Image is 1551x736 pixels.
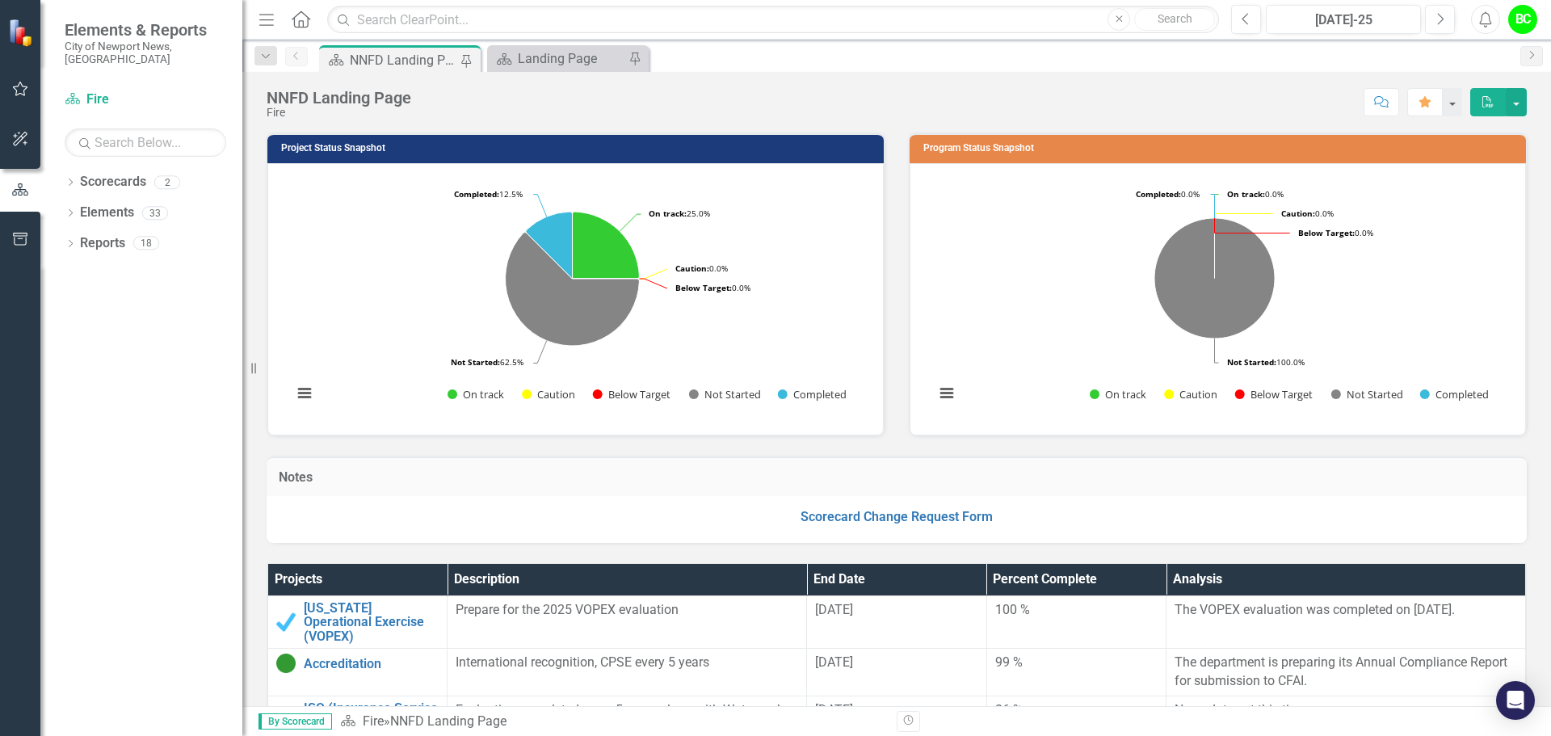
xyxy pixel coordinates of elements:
a: Reports [80,234,125,253]
text: 0.0% [1298,227,1373,238]
button: Show Below Target [593,387,671,402]
span: [DATE] [815,702,853,717]
button: Show Below Target [1235,387,1314,402]
div: Open Intercom Messenger [1496,681,1535,720]
h3: Notes [279,470,1515,485]
input: Search ClearPoint... [327,6,1219,34]
a: Scorecards [80,173,146,191]
p: No updates at this time. [1175,701,1517,720]
a: Landing Page [491,48,624,69]
a: Accreditation [304,657,439,671]
tspan: Below Target: [1298,227,1355,238]
td: Double-Click to Edit [1166,696,1526,735]
div: [DATE]-25 [1271,11,1415,30]
tspan: Caution: [1281,208,1315,219]
td: Double-Click to Edit Right Click for Context Menu [268,649,448,696]
text: 62.5% [451,356,523,368]
span: [DATE] [815,602,853,617]
button: View chart menu, Chart [293,382,316,405]
div: Chart. Highcharts interactive chart. [284,176,867,418]
td: Double-Click to Edit [986,595,1166,649]
td: Double-Click to Edit [1166,649,1526,696]
tspan: On track: [649,208,687,219]
button: Show On track [1090,387,1146,402]
a: Fire [363,713,384,729]
img: On Target [276,706,296,725]
p: The department is preparing its Annual Compliance Report for submission to CFAI. [1175,654,1517,691]
span: Search [1158,12,1192,25]
text: 0.0% [1281,208,1334,219]
a: [US_STATE] Operational Exercise (VOPEX) [304,601,439,644]
a: ISO (Insurance Service Office) [304,701,439,730]
button: [DATE]-25 [1266,5,1421,34]
div: 99 % [995,654,1158,672]
tspan: Completed: [1136,188,1181,200]
h3: Program Status Snapshot [923,143,1518,154]
text: 0.0% [675,282,750,293]
p: Evaluation completed every 5 years along with Waterworks [456,701,798,720]
path: On track, 2. [572,212,639,279]
tspan: On track: [1227,188,1265,200]
button: Show Caution [522,387,575,402]
button: Show Not Started [1331,387,1402,402]
button: Show Completed [1420,387,1489,402]
tspan: Completed: [454,188,499,200]
path: Completed, 1. [526,212,572,279]
text: 25.0% [649,208,710,219]
h3: Project Status Snapshot [281,143,876,154]
button: Show On track [448,387,504,402]
button: Show Not Started [689,387,760,402]
svg: Interactive chart [284,176,860,418]
p: Prepare for the 2025 VOPEX evaluation [456,601,798,620]
div: 100 % [995,601,1158,620]
div: NNFD Landing Page [390,713,506,729]
text: 100.0% [1227,356,1305,368]
tspan: Caution: [675,263,709,274]
div: NNFD Landing Page [267,89,411,107]
text: 0.0% [1136,188,1200,200]
text: Not Started [704,387,761,402]
div: 2 [154,175,180,189]
span: [DATE] [815,654,853,670]
tspan: Not Started: [1227,356,1276,368]
input: Search Below... [65,128,226,157]
div: 36 % [995,701,1158,720]
button: View chart menu, Chart [935,382,958,405]
button: BC [1508,5,1537,34]
img: ClearPoint Strategy [8,19,36,47]
div: Fire [267,107,411,119]
text: 12.5% [454,188,523,200]
img: Completed [276,612,296,632]
div: Landing Page [518,48,624,69]
a: Scorecard Change Request Form [801,509,993,524]
p: International recognition, CPSE every 5 years [456,654,798,672]
small: City of Newport News, [GEOGRAPHIC_DATA] [65,40,226,66]
td: Double-Click to Edit [986,696,1166,735]
div: Chart. Highcharts interactive chart. [927,176,1509,418]
td: Double-Click to Edit [986,649,1166,696]
div: » [340,713,885,731]
tspan: Below Target: [675,282,732,293]
span: Elements & Reports [65,20,226,40]
button: Search [1134,8,1215,31]
td: Double-Click to Edit Right Click for Context Menu [268,595,448,649]
text: Not Started [1347,387,1403,402]
span: By Scorecard [258,713,332,730]
svg: Interactive chart [927,176,1503,418]
path: Not Started, 4. [1154,218,1275,339]
text: 0.0% [675,263,728,274]
td: Double-Click to Edit Right Click for Context Menu [268,696,448,735]
a: Elements [80,204,134,222]
p: The VOPEX evaluation was completed on [DATE]. [1175,601,1517,620]
div: NNFD Landing Page [350,50,456,70]
img: On Target [276,654,296,673]
tspan: Not Started: [451,356,500,368]
div: 33 [142,206,168,220]
path: Not Started, 5. [506,233,640,346]
button: Show Completed [778,387,847,402]
button: Show Caution [1164,387,1217,402]
div: 18 [133,237,159,250]
a: Fire [65,90,226,109]
td: Double-Click to Edit [1166,595,1526,649]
